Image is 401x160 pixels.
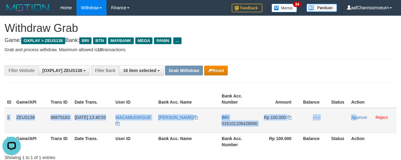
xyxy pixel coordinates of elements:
[91,65,119,76] div: Filter Bank
[5,47,396,53] p: Grab and process withdraw. Maximum allowed is transactions.
[2,2,21,21] button: Open LiveChat chat widget
[204,66,228,75] button: Reset
[287,115,291,120] a: Copy 100000 to clipboard
[301,133,329,150] th: Balance
[5,3,51,12] img: MOTION_logo.png
[301,90,329,108] th: Balance
[123,68,156,73] span: 16 item selected
[222,115,229,120] span: BRI
[119,65,164,76] button: 16 item selected
[222,121,257,126] span: Copy 016101106428500 to clipboard
[135,37,153,44] span: MEGA
[5,37,396,44] h4: Game: Bank:
[48,90,72,108] th: Trans ID
[5,22,396,34] h1: Withdraw Grab
[301,108,329,133] td: - - -
[5,133,14,150] th: ID
[79,37,91,44] span: BRI
[260,133,301,150] th: Rp 100.000
[72,90,113,108] th: Date Trans.
[5,90,14,108] th: ID
[293,2,301,7] span: 34
[42,68,82,73] span: [OXPLAY] ZEUS138
[97,47,102,52] strong: 10
[156,90,219,108] th: Bank Acc. Name
[219,133,260,150] th: Bank Acc. Number
[113,133,156,150] th: User ID
[306,4,337,12] img: panduan.png
[14,90,48,108] th: Game/API
[154,37,171,44] span: PANIN
[351,115,367,120] a: Approve
[173,37,182,44] span: ...
[329,133,349,150] th: Status
[5,65,38,76] div: Filter Website
[158,115,198,120] a: [PERSON_NAME]
[38,65,90,76] button: [OXPLAY] ZEUS138
[21,37,65,44] span: OXPLAY > ZEUS138
[14,108,48,133] td: ZEUS138
[48,133,72,150] th: Trans ID
[108,37,134,44] span: MAYBANK
[14,133,48,150] th: Game/API
[5,108,14,133] td: 1
[264,115,286,120] span: Rp 100.000
[349,133,396,150] th: Action
[156,133,219,150] th: Bank Acc. Name
[72,133,113,150] th: Date Trans.
[376,115,388,120] a: Reject
[260,90,301,108] th: Amount
[51,115,69,120] span: 88879183
[115,115,151,120] span: MACAMUDIKGUE
[272,4,297,12] img: Button%20Memo.svg
[115,115,151,126] a: MACAMUDIKGUE
[219,90,260,108] th: Bank Acc. Number
[75,115,106,120] span: [DATE] 13:40:55
[329,90,349,108] th: Status
[232,4,262,12] img: Feedback.jpg
[93,37,107,44] span: BTN
[349,90,396,108] th: Action
[113,90,156,108] th: User ID
[165,66,203,75] button: Grab Withdraw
